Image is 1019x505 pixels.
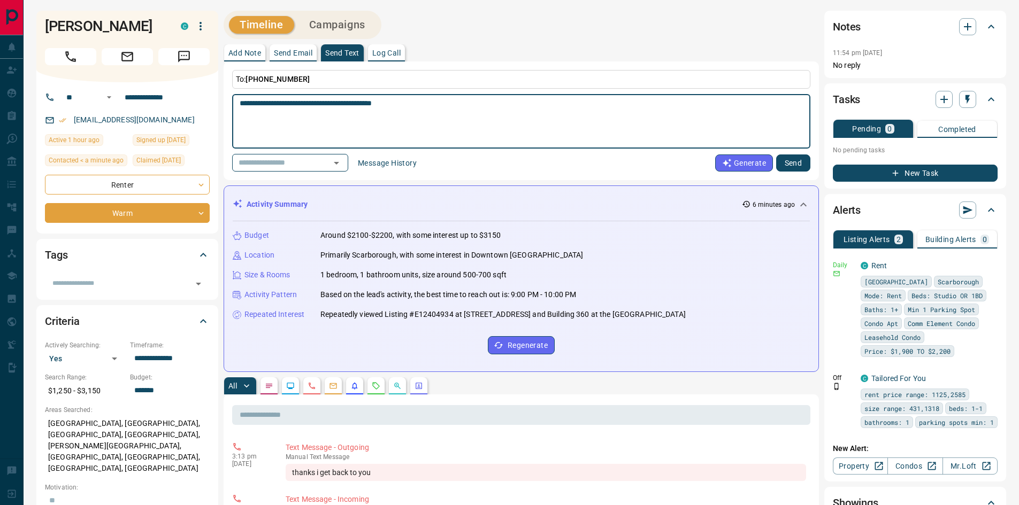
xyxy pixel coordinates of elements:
p: Completed [938,126,976,133]
p: Activity Pattern [244,289,297,300]
p: Text Message - Outgoing [286,442,806,453]
div: Mon Aug 25 2025 [133,154,210,169]
span: Baths: 1+ [864,304,898,315]
h2: Notes [833,18,861,35]
p: Add Note [228,49,261,57]
div: Renter [45,175,210,195]
svg: Email Verified [59,116,66,124]
button: Open [329,156,344,170]
p: Budget [244,230,269,241]
span: parking spots min: 1 [919,417,994,428]
svg: Agent Actions [415,382,423,390]
svg: Lead Browsing Activity [286,382,295,390]
p: [DATE] [232,460,270,468]
span: rent price range: 1125,2585 [864,389,966,400]
span: Message [158,48,210,65]
a: Rent [871,261,887,270]
svg: Notes [265,382,273,390]
span: Leasehold Condo [864,332,921,343]
div: Alerts [833,197,998,223]
span: Email [102,48,153,65]
p: 6 minutes ago [753,200,795,209]
h2: Alerts [833,201,861,219]
p: Send Email [274,49,312,57]
button: Open [191,276,206,291]
span: Price: $1,900 TO $2,200 [864,346,951,356]
div: condos.ca [181,22,188,30]
p: 11:54 pm [DATE] [833,49,882,57]
span: Claimed [DATE] [136,155,181,166]
p: 0 [983,236,987,243]
p: Search Range: [45,372,125,382]
p: Off [833,373,854,383]
div: Tasks [833,87,998,112]
p: $1,250 - $3,150 [45,382,125,400]
div: Mon Aug 25 2025 [133,134,210,149]
p: Activity Summary [247,199,308,210]
span: [PHONE_NUMBER] [246,75,310,83]
div: Notes [833,14,998,40]
p: No reply [833,60,998,71]
svg: Requests [372,382,380,390]
div: Tags [45,242,210,268]
p: Building Alerts [925,236,976,243]
span: Condo Apt [864,318,898,329]
span: Comm Element Condo [908,318,975,329]
p: New Alert: [833,443,998,454]
span: [GEOGRAPHIC_DATA] [864,276,928,287]
p: Text Message [286,453,806,461]
p: 3:13 pm [232,453,270,460]
button: Timeline [229,16,294,34]
button: New Task [833,165,998,182]
p: No pending tasks [833,142,998,158]
p: To: [232,70,810,89]
p: Primarily Scarborough, with some interest in Downtown [GEOGRAPHIC_DATA] [320,250,583,261]
p: Areas Searched: [45,405,210,415]
p: Around $2100-$2200, with some interest up to $3150 [320,230,501,241]
p: Repeated Interest [244,309,304,320]
button: Open [103,91,116,104]
p: Based on the lead's activity, the best time to reach out is: 9:00 PM - 10:00 PM [320,289,576,300]
p: 0 [887,125,892,133]
p: 2 [897,236,901,243]
button: Generate [715,154,773,172]
button: Send [776,154,810,172]
span: Beds: Studio OR 1BD [911,290,983,301]
span: bathrooms: 1 [864,417,909,428]
span: Signed up [DATE] [136,135,186,145]
span: size range: 431,1318 [864,403,939,414]
span: Active 1 hour ago [49,135,99,145]
svg: Opportunities [393,382,402,390]
p: Timeframe: [130,340,210,350]
p: Location [244,250,274,261]
button: Regenerate [488,336,555,354]
span: manual [286,453,308,461]
svg: Push Notification Only [833,383,840,390]
a: Mr.Loft [943,457,998,475]
p: 1 bedroom, 1 bathroom units, size around 500-700 sqft [320,269,507,281]
h2: Tags [45,246,67,263]
a: Condos [887,457,943,475]
p: Size & Rooms [244,269,290,281]
p: Daily [833,260,854,270]
a: [EMAIL_ADDRESS][DOMAIN_NAME] [74,115,195,124]
div: condos.ca [861,375,868,382]
span: beds: 1-1 [949,403,983,414]
p: Text Message - Incoming [286,494,806,505]
div: Criteria [45,308,210,334]
button: Message History [351,154,423,172]
p: Budget: [130,372,210,382]
span: Contacted < a minute ago [49,155,124,166]
p: Log Call [372,49,401,57]
p: Pending [852,125,881,133]
p: Send Text [325,49,359,57]
svg: Listing Alerts [350,382,359,390]
svg: Emails [329,382,338,390]
div: Tue Sep 16 2025 [45,154,127,169]
h2: Criteria [45,313,80,330]
div: Tue Sep 16 2025 [45,134,127,149]
svg: Calls [308,382,316,390]
p: All [228,382,237,390]
div: thanks i get back to you [286,464,806,481]
div: Warm [45,203,210,223]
